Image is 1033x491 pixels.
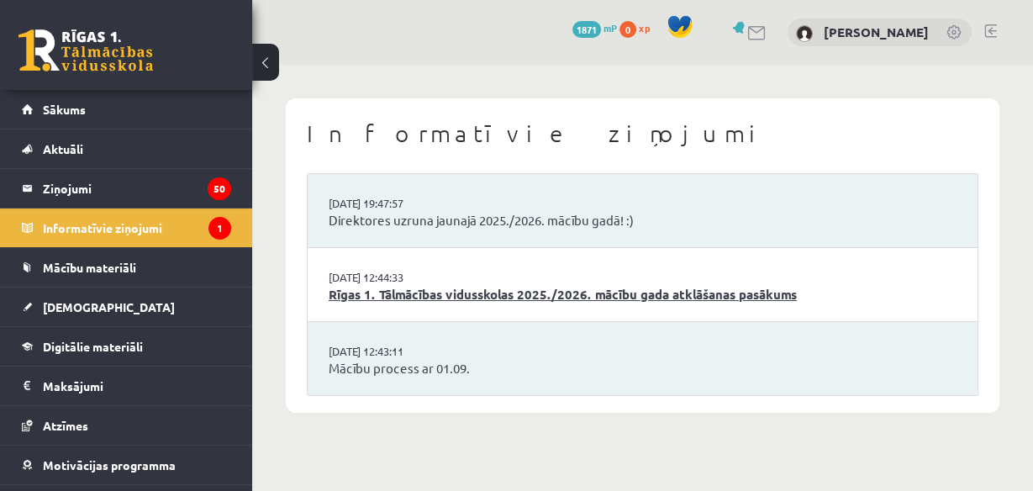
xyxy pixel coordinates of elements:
[307,119,978,148] h1: Informatīvie ziņojumi
[22,129,231,168] a: Aktuāli
[22,367,231,405] a: Maksājumi
[796,25,813,42] img: Daniela Tarvāne
[329,211,957,230] a: Direktores uzruna jaunajā 2025./2026. mācību gadā! :)
[824,24,929,40] a: [PERSON_NAME]
[572,21,601,38] span: 1871
[43,209,231,247] legend: Informatīvie ziņojumi
[572,21,617,34] a: 1871 mP
[329,195,455,212] a: [DATE] 19:47:57
[43,367,231,405] legend: Maksājumi
[603,21,617,34] span: mP
[43,418,88,433] span: Atzīmes
[18,29,153,71] a: Rīgas 1. Tālmācības vidusskola
[43,339,143,354] span: Digitālie materiāli
[43,260,136,275] span: Mācību materiāli
[639,21,650,34] span: xp
[43,102,86,117] span: Sākums
[22,169,231,208] a: Ziņojumi50
[329,269,455,286] a: [DATE] 12:44:33
[619,21,658,34] a: 0 xp
[329,285,957,304] a: Rīgas 1. Tālmācības vidusskolas 2025./2026. mācību gada atklāšanas pasākums
[22,288,231,326] a: [DEMOGRAPHIC_DATA]
[329,359,957,378] a: Mācību process ar 01.09.
[22,248,231,287] a: Mācību materiāli
[208,177,231,200] i: 50
[22,90,231,129] a: Sākums
[208,217,231,240] i: 1
[22,406,231,445] a: Atzīmes
[22,209,231,247] a: Informatīvie ziņojumi1
[619,21,636,38] span: 0
[43,169,231,208] legend: Ziņojumi
[43,457,176,473] span: Motivācijas programma
[22,327,231,366] a: Digitālie materiāli
[22,446,231,484] a: Motivācijas programma
[43,141,83,156] span: Aktuāli
[43,299,175,314] span: [DEMOGRAPHIC_DATA]
[329,343,455,360] a: [DATE] 12:43:11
